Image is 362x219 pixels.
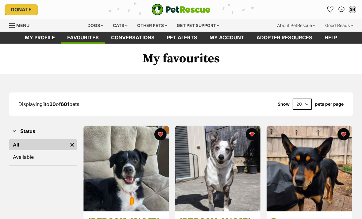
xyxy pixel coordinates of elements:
[321,19,357,32] div: Good Reads
[152,4,210,15] img: logo-e224e6f780fb5917bec1dbf3a21bbac754714ae5b6737aabdf751b685950b380.svg
[337,5,346,14] a: Conversations
[267,126,352,211] img: Bruzzy
[49,101,56,107] strong: 20
[5,4,38,15] a: Donate
[315,102,344,107] label: pets per page
[9,151,77,162] a: Available
[109,19,132,32] div: Cats
[18,101,79,107] span: Displaying to of pets
[83,19,108,32] div: Dogs
[43,101,45,107] strong: 1
[318,32,343,44] a: Help
[9,127,77,135] button: Status
[175,126,260,211] img: Molly
[325,5,357,14] ul: Account quick links
[19,32,61,44] a: My profile
[161,32,203,44] a: Pet alerts
[9,139,67,150] a: All
[9,19,34,30] a: Menu
[83,126,169,211] img: Lara
[325,5,335,14] a: Favourites
[348,5,357,14] button: My account
[152,4,210,15] a: PetRescue
[61,32,105,44] a: Favourites
[9,138,77,165] div: Status
[61,101,69,107] strong: 601
[246,128,258,140] button: favourite
[349,6,356,13] div: SH
[273,19,320,32] div: About PetRescue
[250,32,318,44] a: Adopter resources
[338,6,345,13] img: chat-41dd97257d64d25036548639549fe6c8038ab92f7586957e7f3b1b290dea8141.svg
[337,128,350,140] button: favourite
[203,32,250,44] a: My account
[67,139,77,150] a: Remove filter
[133,19,171,32] div: Other pets
[172,19,224,32] div: Get pet support
[278,102,290,107] span: Show
[154,128,167,140] button: favourite
[105,32,161,44] a: conversations
[16,23,29,28] span: Menu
